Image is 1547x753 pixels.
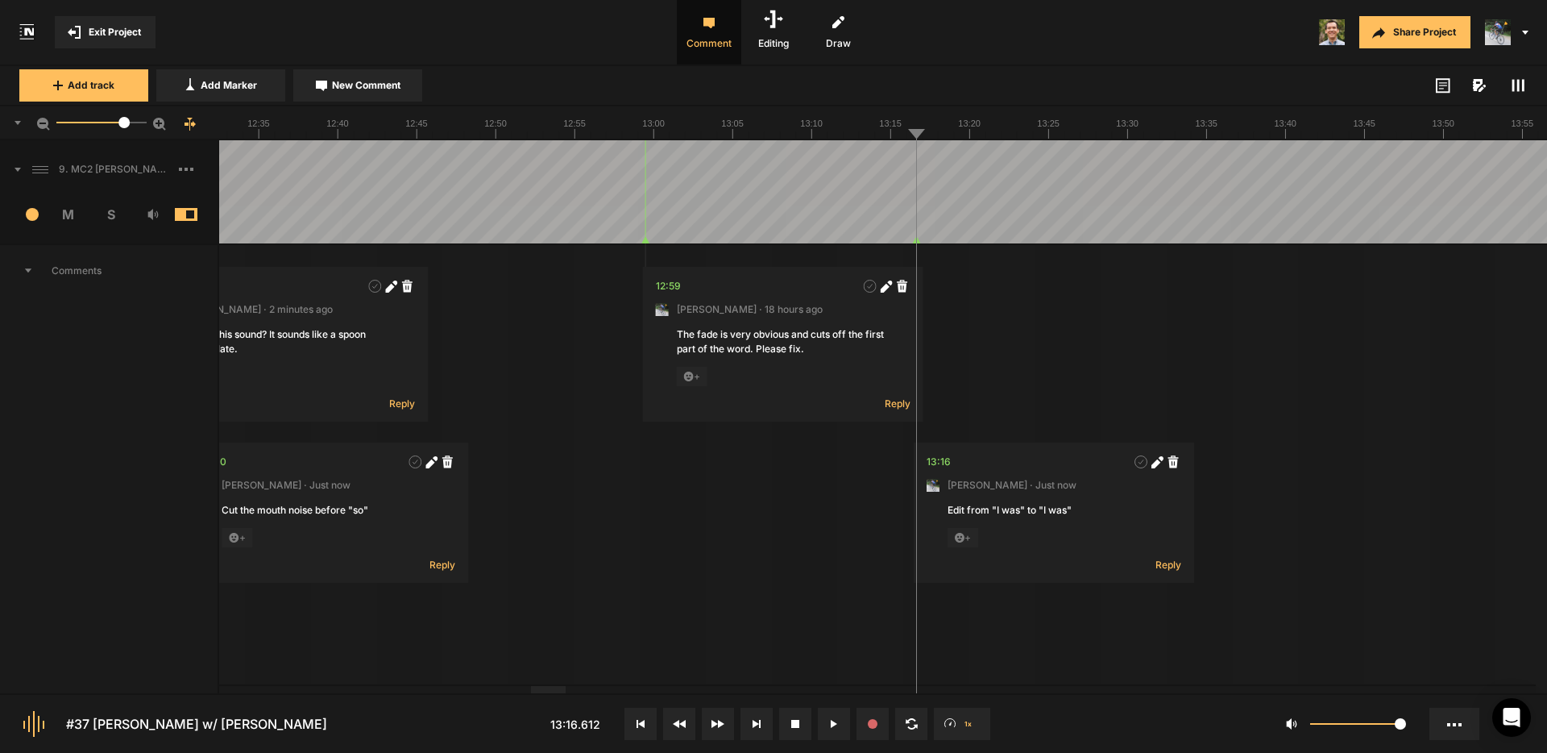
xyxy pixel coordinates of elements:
span: 9. MC2 [PERSON_NAME] Soft Lock Copy 01 [52,162,179,177]
span: + [222,528,252,547]
button: 1x [934,708,990,740]
span: [PERSON_NAME] · Just now [222,478,350,493]
span: New Comment [332,78,400,93]
span: + [948,528,978,547]
span: [PERSON_NAME] · 18 hours ago [677,302,823,317]
div: 13:16.612 [927,454,951,470]
div: 12:30.666 [201,454,226,470]
text: 12:55 [563,119,586,128]
span: [PERSON_NAME] · 2 minutes ago [181,302,333,317]
text: 12:40 [326,119,349,128]
text: 13:45 [1354,119,1376,128]
text: 13:15 [879,119,902,128]
span: Add Marker [201,78,257,93]
span: Add track [68,78,114,93]
text: 12:50 [484,119,507,128]
img: ACg8ocLxXzHjWyafR7sVkIfmxRufCxqaSAR27SDjuE-ggbMy1qqdgD8=s96-c [1485,19,1511,45]
span: Reply [389,397,415,410]
div: #37 [PERSON_NAME] w/ [PERSON_NAME] [66,714,327,734]
span: S [89,205,132,224]
div: Open Intercom Messenger [1492,698,1531,737]
text: 13:20 [958,119,981,128]
text: 13:55 [1512,119,1534,128]
span: [PERSON_NAME] · Just now [948,478,1076,493]
span: Reply [429,558,455,572]
div: Edit from "I was" to "I was" [948,503,1160,518]
text: 13:05 [721,119,744,128]
text: 12:35 [247,119,270,128]
button: Add Marker [156,69,285,102]
button: Share Project [1359,16,1470,48]
img: ACg8ocLxXzHjWyafR7sVkIfmxRufCxqaSAR27SDjuE-ggbMy1qqdgD8=s96-c [656,303,669,316]
div: Cut the mouth noise before "so" [222,503,434,518]
text: 13:25 [1037,119,1060,128]
text: 13:00 [642,119,665,128]
text: 13:30 [1116,119,1138,128]
div: 12:59.448 [656,278,681,294]
text: 13:40 [1275,119,1297,128]
text: 13:35 [1196,119,1218,128]
button: Add track [19,69,148,102]
span: + [677,367,707,386]
div: The fade is very obvious and cuts off the first part of the word. Please fix. [677,327,890,356]
img: ACg8ocLxXzHjWyafR7sVkIfmxRufCxqaSAR27SDjuE-ggbMy1qqdgD8=s96-c [927,479,939,492]
span: Exit Project [89,25,141,40]
span: Reply [1155,558,1181,572]
span: M [48,205,90,224]
button: New Comment [293,69,422,102]
text: 13:10 [800,119,823,128]
span: Reply [885,397,910,410]
div: What's this sound? It sounds like a spoon hitting plate. [181,327,394,356]
text: 12:45 [405,119,428,128]
span: 13:16.612 [550,718,600,731]
img: 424769395311cb87e8bb3f69157a6d24 [1319,19,1345,45]
button: Exit Project [55,16,156,48]
text: 13:50 [1433,119,1455,128]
